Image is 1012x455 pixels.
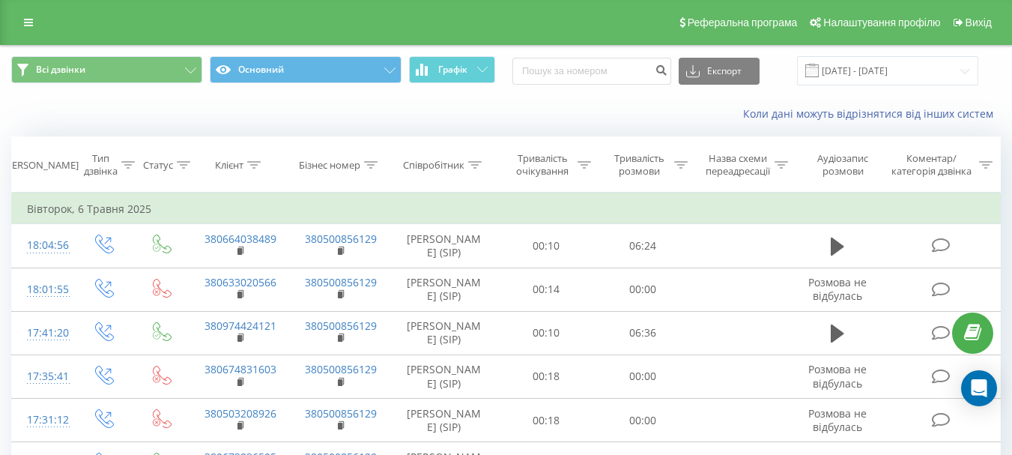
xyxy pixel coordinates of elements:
[808,275,867,303] span: Розмова не відбулась
[299,159,360,172] div: Бізнес номер
[595,311,691,355] td: 06:36
[143,159,173,172] div: Статус
[27,319,58,348] div: 17:41:20
[705,152,771,178] div: Назва схеми переадресації
[210,56,401,83] button: Основний
[390,224,498,268] td: [PERSON_NAME] (SIP)
[305,232,377,246] a: 380500856129
[608,152,670,178] div: Тривалість розмови
[808,362,867,390] span: Розмова не відбулась
[27,362,58,391] div: 17:35:41
[204,275,276,289] a: 380633020566
[204,232,276,246] a: 380664038489
[204,406,276,421] a: 380503208926
[688,16,798,28] span: Реферальна програма
[498,399,595,442] td: 00:18
[888,152,975,178] div: Коментар/категорія дзвінка
[808,406,867,434] span: Розмова не відбулась
[512,152,574,178] div: Тривалість очікування
[595,355,691,398] td: 00:00
[823,16,940,28] span: Налаштування профілю
[409,56,495,83] button: Графік
[498,311,595,355] td: 00:10
[305,275,377,289] a: 380500856129
[961,370,997,406] div: Open Intercom Messenger
[305,362,377,376] a: 380500856129
[84,152,118,178] div: Тип дзвінка
[215,159,243,172] div: Клієнт
[390,268,498,311] td: [PERSON_NAME] (SIP)
[390,311,498,355] td: [PERSON_NAME] (SIP)
[679,58,760,85] button: Експорт
[498,355,595,398] td: 00:18
[27,231,58,260] div: 18:04:56
[390,399,498,442] td: [PERSON_NAME] (SIP)
[966,16,992,28] span: Вихід
[204,319,276,333] a: 380974424121
[305,406,377,421] a: 380500856129
[595,224,691,268] td: 06:24
[12,194,1001,224] td: Вівторок, 6 Травня 2025
[3,159,79,172] div: [PERSON_NAME]
[805,152,881,178] div: Аудіозапис розмови
[512,58,671,85] input: Пошук за номером
[390,355,498,398] td: [PERSON_NAME] (SIP)
[403,159,464,172] div: Співробітник
[36,64,85,76] span: Всі дзвінки
[11,56,202,83] button: Всі дзвінки
[595,399,691,442] td: 00:00
[305,319,377,333] a: 380500856129
[204,362,276,376] a: 380674831603
[438,64,467,75] span: Графік
[498,268,595,311] td: 00:14
[27,406,58,435] div: 17:31:12
[743,106,1001,121] a: Коли дані можуть відрізнятися вiд інших систем
[595,268,691,311] td: 00:00
[27,275,58,304] div: 18:01:55
[498,224,595,268] td: 00:10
